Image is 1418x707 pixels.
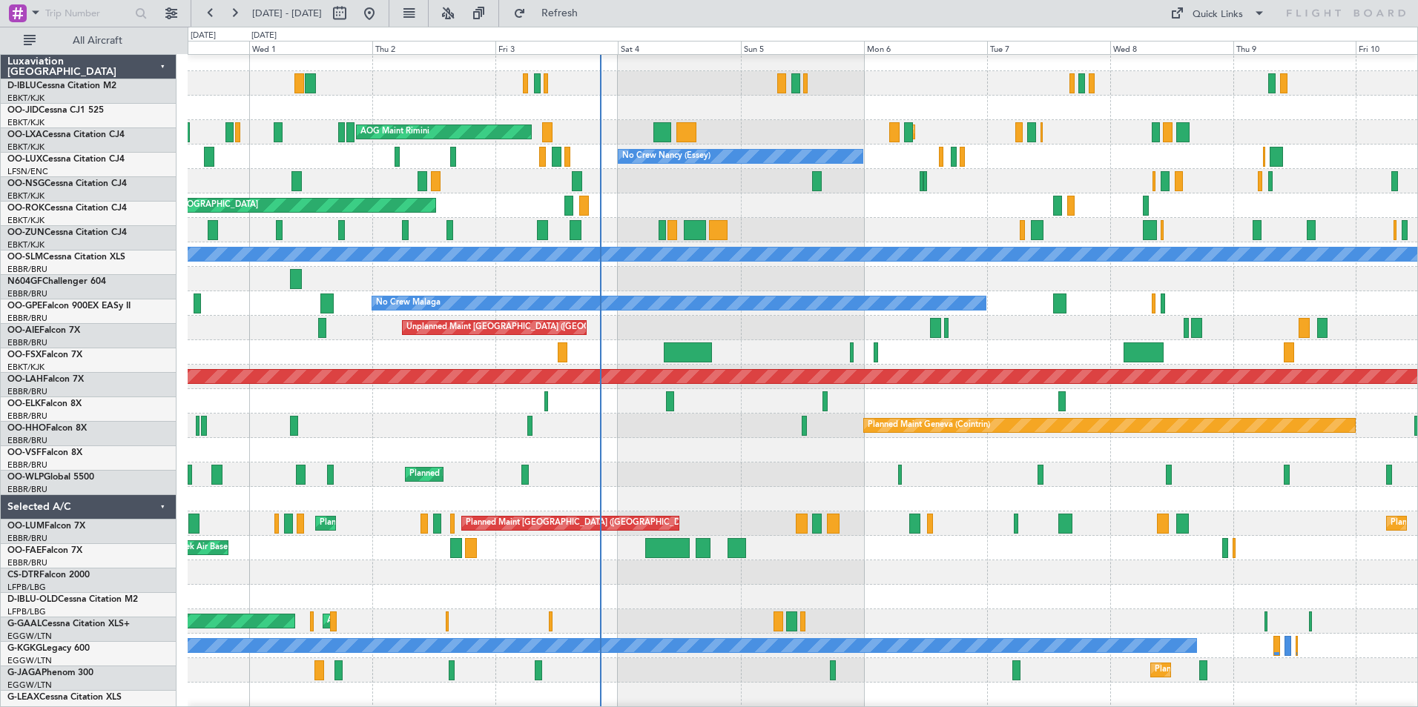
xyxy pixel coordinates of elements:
div: No Crew Malaga [376,292,441,314]
span: G-GAAL [7,620,42,628]
a: G-JAGAPhenom 300 [7,668,93,677]
a: EBBR/BRU [7,386,47,397]
a: OO-LUMFalcon 7X [7,522,85,531]
input: Trip Number [45,2,131,24]
span: OO-JID [7,106,39,115]
span: G-LEAX [7,693,39,702]
a: EBBR/BRU [7,264,47,275]
a: G-LEAXCessna Citation XLS [7,693,122,702]
a: LFPB/LBG [7,606,46,617]
a: OO-JIDCessna CJ1 525 [7,106,104,115]
a: EGGW/LTN [7,680,52,691]
span: OO-WLP [7,473,44,482]
div: Fri 3 [495,41,619,54]
a: EBKT/KJK [7,93,44,104]
span: OO-LAH [7,375,43,384]
a: EBBR/BRU [7,337,47,348]
a: EBKT/KJK [7,142,44,153]
a: EBBR/BRU [7,459,47,471]
a: OO-LXACessna Citation CJ4 [7,130,125,139]
span: CS-DTR [7,571,39,580]
span: OO-ROK [7,204,44,213]
a: EBBR/BRU [7,533,47,544]
a: OO-ROKCessna Citation CJ4 [7,204,127,213]
span: OO-LXA [7,130,42,139]
div: [DATE] [191,30,216,42]
div: Unplanned Maint [GEOGRAPHIC_DATA] ([GEOGRAPHIC_DATA]) [406,316,650,339]
div: Sat 4 [618,41,741,54]
button: Quick Links [1163,1,1273,25]
a: G-KGKGLegacy 600 [7,644,90,653]
div: Mon 6 [864,41,987,54]
a: EBBR/BRU [7,411,47,422]
span: N604GF [7,277,42,286]
a: EGGW/LTN [7,655,52,666]
span: OO-HHO [7,424,46,433]
a: N604GFChallenger 604 [7,277,106,286]
button: All Aircraft [16,29,161,53]
span: OO-LUM [7,522,44,531]
span: OO-ELK [7,399,41,408]
a: OO-SLMCessna Citation XLS [7,253,125,262]
a: LFSN/ENC [7,166,48,177]
span: OO-AIE [7,326,39,335]
a: OO-LAHFalcon 7X [7,375,84,384]
div: Planned Maint [GEOGRAPHIC_DATA] ([GEOGRAPHIC_DATA]) [1155,659,1388,681]
a: D-IBLU-OLDCessna Citation M2 [7,595,138,604]
div: Thu 2 [372,41,495,54]
a: OO-FSXFalcon 7X [7,351,82,359]
span: OO-FSX [7,351,42,359]
div: Wed 8 [1110,41,1233,54]
a: OO-HHOFalcon 8X [7,424,87,433]
a: OO-NSGCessna Citation CJ4 [7,179,127,188]
a: EBBR/BRU [7,484,47,495]
button: Refresh [507,1,596,25]
a: EBKT/KJK [7,362,44,373]
a: EBBR/BRU [7,288,47,299]
a: EBBR/BRU [7,557,47,568]
a: EBKT/KJK [7,239,44,250]
div: AOG Maint Dusseldorf [327,610,413,632]
span: D-IBLU [7,82,36,90]
div: Planned Maint [GEOGRAPHIC_DATA] ([GEOGRAPHIC_DATA] National) [466,512,734,534]
a: EBKT/KJK [7,190,44,202]
a: EGGW/LTN [7,631,52,642]
a: OO-AIEFalcon 7X [7,326,80,335]
a: EBBR/BRU [7,313,47,324]
a: OO-GPEFalcon 900EX EASy II [7,302,131,311]
div: AOG Maint Rimini [360,121,429,143]
div: Tue 7 [987,41,1110,54]
div: Planned Maint Geneva (Cointrin) [868,414,990,437]
span: Refresh [529,8,591,19]
a: OO-ZUNCessna Citation CJ4 [7,228,127,237]
a: G-GAALCessna Citation XLS+ [7,620,130,628]
span: All Aircraft [39,36,156,46]
a: EBBR/BRU [7,435,47,446]
div: Sun 5 [741,41,864,54]
a: EBKT/KJK [7,117,44,128]
span: OO-FAE [7,546,42,555]
a: OO-LUXCessna Citation CJ4 [7,155,125,164]
div: Quick Links [1193,7,1243,22]
div: No Crew Nancy (Essey) [622,145,710,167]
a: OO-ELKFalcon 8X [7,399,82,408]
span: G-JAGA [7,668,42,677]
a: LFPB/LBG [7,582,46,593]
span: OO-SLM [7,253,43,262]
div: Thu 9 [1233,41,1356,54]
a: OO-WLPGlobal 5500 [7,473,94,482]
div: Wed 1 [249,41,372,54]
span: OO-LUX [7,155,42,164]
span: G-KGKG [7,644,42,653]
a: CS-DTRFalcon 2000 [7,571,90,580]
a: OO-FAEFalcon 7X [7,546,82,555]
span: OO-NSG [7,179,44,188]
div: Planned Maint Milan (Linate) [409,463,516,485]
a: D-IBLUCessna Citation M2 [7,82,116,90]
span: OO-VSF [7,448,42,457]
span: OO-ZUN [7,228,44,237]
a: OO-VSFFalcon 8X [7,448,82,457]
span: D-IBLU-OLD [7,595,58,604]
div: [DATE] [251,30,277,42]
div: Planned Maint [GEOGRAPHIC_DATA] ([GEOGRAPHIC_DATA] National) [320,512,588,534]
